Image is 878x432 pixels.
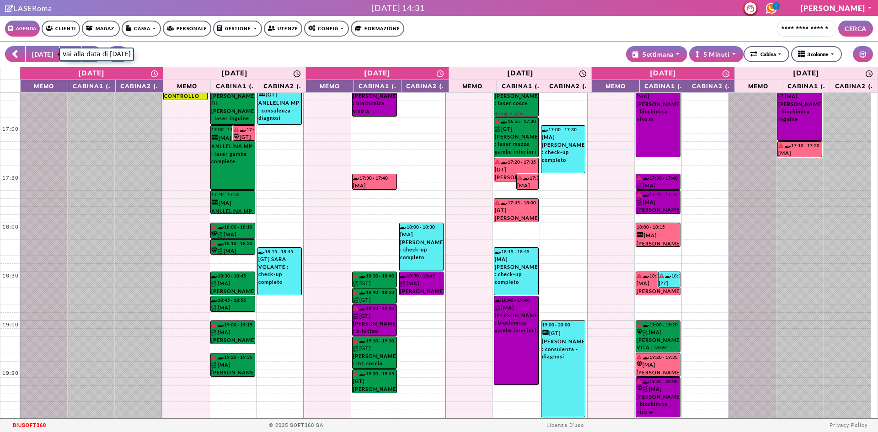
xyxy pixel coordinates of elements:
[495,160,500,164] i: Il cliente ha degli insoluti
[637,386,642,392] i: Categoria cliente: Diamante
[517,176,522,180] i: Il cliente ha degli insoluti
[801,4,873,12] a: [PERSON_NAME]
[211,354,254,361] div: 19:20 - 19:35
[163,67,305,80] a: 7 ottobre 2025
[404,81,446,91] span: CABINA2 (.
[542,126,584,133] div: 17:00 - 17:30
[211,134,219,141] i: Categoria cliente: Nuovo
[637,329,680,352] div: [MA] [PERSON_NAME] VITA : laser braccia -w
[372,2,425,14] div: [DATE] 14:31
[637,93,680,126] div: [MA] [PERSON_NAME] : biochimica viso m
[258,256,301,288] div: [GT] SARA VOLANTE : check-up completo
[353,182,396,189] div: [MA] [PERSON_NAME] : controllo inguine
[211,126,254,133] div: 17:00 - 17:40
[353,289,396,296] div: 18:40 - 18:50
[42,21,80,37] a: Clienti
[122,21,161,37] a: Cassa
[637,183,643,189] img: PERCORSO
[353,306,358,310] i: Il cliente ha degli insoluti
[650,68,676,79] div: [DATE]
[0,174,21,182] div: 17:30
[735,67,878,80] a: 11 ottobre 2025
[353,175,396,181] div: 17:30 - 17:40
[211,297,254,304] div: 18:45 - 18:55
[449,67,591,80] a: 9 ottobre 2025
[353,272,396,279] div: 18:30 - 18:40
[264,21,302,37] a: Utenze
[495,119,500,123] i: Il cliente ha degli insoluti
[517,182,538,189] div: [MA] [PERSON_NAME] : controllo inguine
[637,385,680,417] div: [MA] [PERSON_NAME] : biochimica viso w
[211,247,254,254] div: [MA] [PERSON_NAME] : laser seno periareolare
[234,127,239,132] i: Il cliente ha degli insoluti
[495,305,501,311] img: PERCORSO
[118,81,161,91] span: CABINA2 (.
[637,176,642,180] i: Il cliente ha degli insoluti
[70,81,113,91] span: CABINA1 (.
[166,81,208,91] span: Memo
[25,46,60,62] button: [DATE]
[495,256,538,288] div: [MA] [PERSON_NAME] : check-up completo
[517,175,538,181] div: 17:30 - 17:40
[211,329,254,344] div: [MA] [PERSON_NAME] : orecchie
[217,232,224,238] img: PERCORSO
[400,280,443,295] div: [MA] [PERSON_NAME] : biochimica mento
[785,81,827,91] span: CABINA1 (.
[637,322,642,327] i: Il cliente ha degli insoluti
[637,362,642,368] i: Categoria cliente: Diamante
[211,224,216,229] i: Il cliente ha degli insoluti
[78,68,105,79] div: [DATE]
[690,81,732,91] span: CABINA2 (.
[258,91,266,98] i: Categoria cliente: Nuovo
[211,198,254,213] div: [MA] ANLLELINA MP : laser inguine completo
[211,133,254,168] div: [MA] ANLLELINA MP : laser gambe complete
[211,330,218,336] img: PERCORSO
[659,272,680,279] div: 18:30 - 18:40
[211,85,254,124] div: [GT] [PERSON_NAME] DI [PERSON_NAME] : laser inguine completo
[495,248,538,255] div: 18:15 - 18:45
[400,231,443,264] div: [MA] [PERSON_NAME] : check-up completo
[211,281,218,287] img: PERCORSO
[234,133,254,140] div: [GT] [PERSON_NAME] DI [PERSON_NAME] : controllo ascelle
[0,125,21,133] div: 17:00
[353,338,358,343] i: Il cliente ha degli insoluti
[637,273,642,278] i: Il cliente ha degli insoluti
[21,67,163,80] a: 6 ottobre 2025
[495,199,538,206] div: 17:45 - 18:00
[632,49,674,59] div: Settimana
[258,248,301,255] div: 18:15 - 18:45
[495,85,538,116] div: [GT] [PERSON_NAME] : laser cosce
[495,159,538,165] div: 17:20 - 17:35
[400,272,443,279] div: 18:30 - 18:45
[5,5,14,12] i: Clicca per andare alla pagina di firma
[221,68,248,79] div: [DATE]
[211,322,216,327] i: Il cliente ha degli insoluti
[364,68,391,79] div: [DATE]
[642,81,685,91] span: CABINA1 (.
[777,21,836,37] input: Cerca cliente...
[637,355,642,359] i: Il cliente ha degli insoluti
[82,21,120,37] a: Magaz.
[353,313,359,320] img: PERCORSO
[234,134,240,140] i: Categoria cliente: Diamante
[353,297,359,304] img: PERCORSO
[0,223,21,231] div: 18:00
[211,241,216,245] i: Il cliente ha degli insoluti
[495,200,500,205] i: Il cliente ha degli insoluti
[211,361,254,376] div: [MA] [PERSON_NAME] DE SOCIO : laser gluteo -w
[542,133,584,166] div: [MA] [PERSON_NAME] : check-up completo
[211,199,219,206] i: Categoria cliente: Nuovo
[637,231,680,246] div: [MA] [PERSON_NAME] : controllo glutei
[59,48,134,61] div: Vai alla data di [DATE]
[451,81,494,91] span: Memo
[495,304,538,337] div: [MA] [PERSON_NAME] : biochimica gambe inferiori
[353,273,358,278] i: Il cliente ha degli insoluti
[353,305,396,312] div: 18:50 - 19:10
[211,304,254,311] div: [MA] [PERSON_NAME] : laser ascelle
[637,192,642,197] i: Il cliente ha degli insoluti
[592,67,734,80] a: 10 ottobre 2025
[353,290,358,294] i: Il cliente ha degli insoluti
[234,126,254,133] div: 17:00 - 17:10
[353,280,396,287] div: [GT] [PERSON_NAME] : baffetti
[23,81,65,91] span: Memo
